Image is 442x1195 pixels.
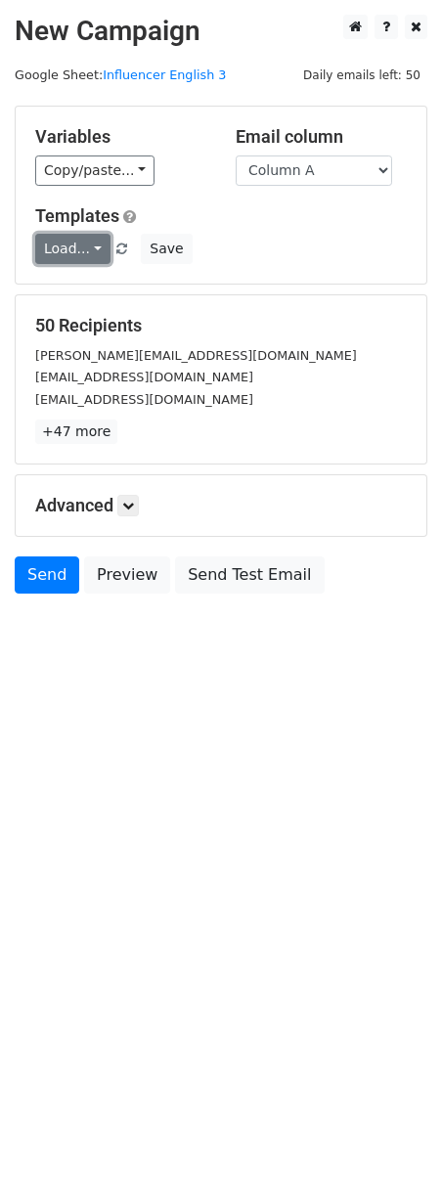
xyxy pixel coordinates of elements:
[35,370,253,384] small: [EMAIL_ADDRESS][DOMAIN_NAME]
[15,556,79,594] a: Send
[35,234,110,264] a: Load...
[35,126,206,148] h5: Variables
[35,155,155,186] a: Copy/paste...
[35,495,407,516] h5: Advanced
[35,348,357,363] small: [PERSON_NAME][EMAIL_ADDRESS][DOMAIN_NAME]
[236,126,407,148] h5: Email column
[344,1101,442,1195] iframe: Chat Widget
[344,1101,442,1195] div: Chatt-widget
[141,234,192,264] button: Save
[296,67,427,82] a: Daily emails left: 50
[35,205,119,226] a: Templates
[35,392,253,407] small: [EMAIL_ADDRESS][DOMAIN_NAME]
[15,15,427,48] h2: New Campaign
[296,65,427,86] span: Daily emails left: 50
[84,556,170,594] a: Preview
[35,315,407,336] h5: 50 Recipients
[15,67,226,82] small: Google Sheet:
[103,67,226,82] a: Influencer English 3
[35,420,117,444] a: +47 more
[175,556,324,594] a: Send Test Email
